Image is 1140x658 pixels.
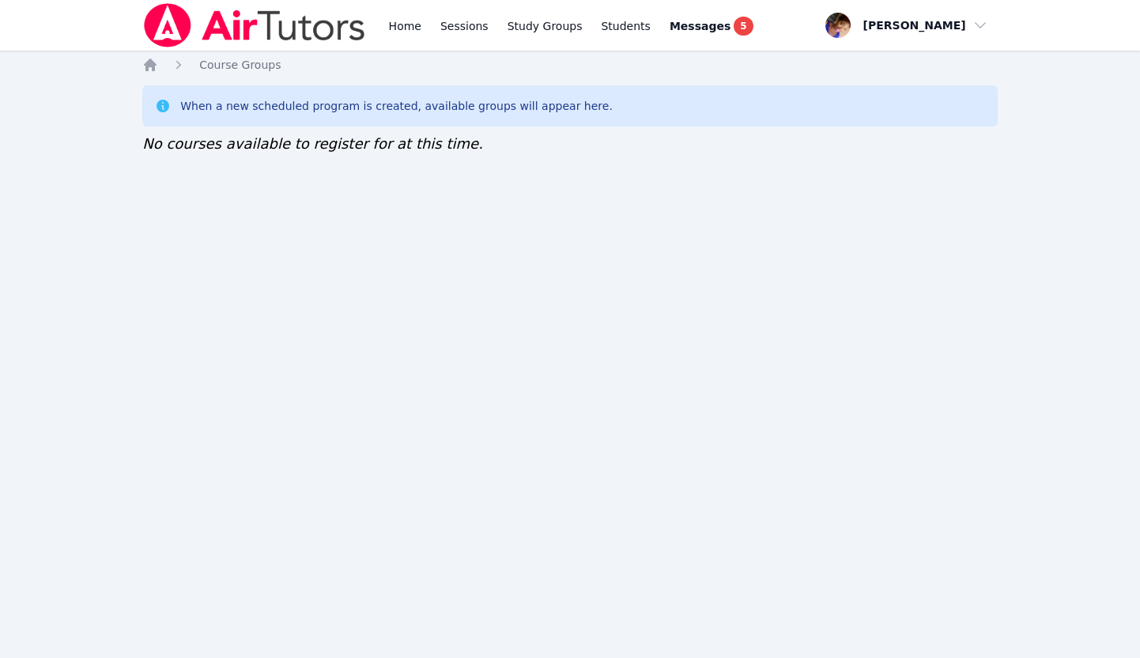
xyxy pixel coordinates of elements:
a: Course Groups [199,57,281,73]
span: Course Groups [199,59,281,71]
span: No courses available to register for at this time. [142,135,483,152]
img: Air Tutors [142,3,366,47]
span: Messages [670,18,730,34]
span: 5 [734,17,753,36]
div: When a new scheduled program is created, available groups will appear here. [180,98,613,114]
nav: Breadcrumb [142,57,998,73]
